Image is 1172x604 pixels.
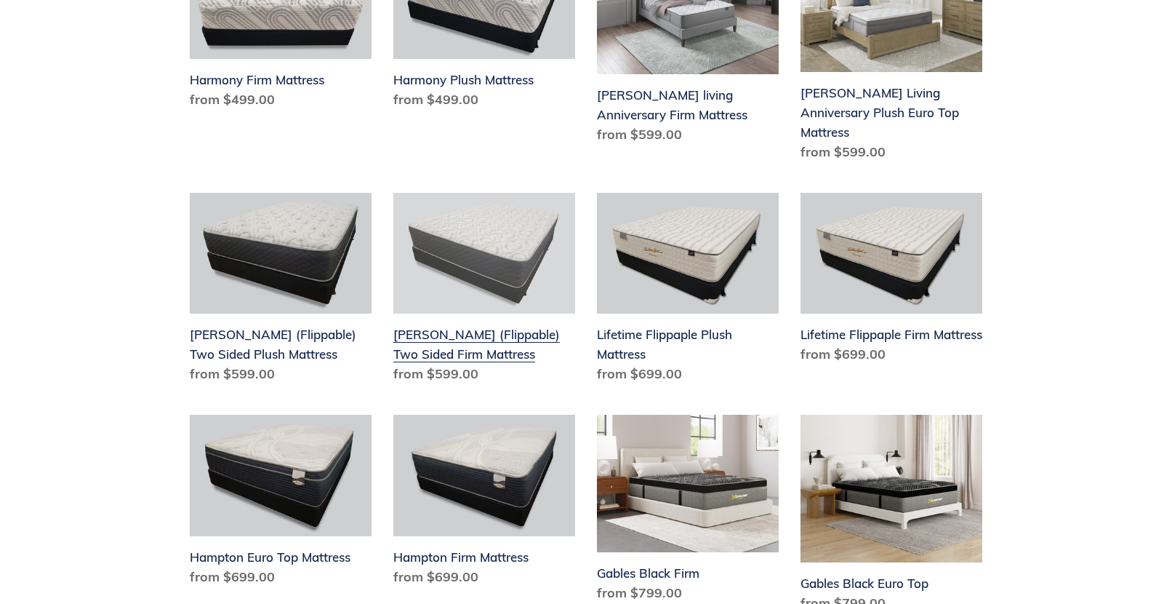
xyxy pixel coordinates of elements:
[190,193,372,390] a: Del Ray (Flippable) Two Sided Plush Mattress
[597,193,779,390] a: Lifetime Flippaple Plush Mattress
[190,415,372,592] a: Hampton Euro Top Mattress
[393,193,575,390] a: Del Ray (Flippable) Two Sided Firm Mattress
[800,193,982,370] a: Lifetime Flippaple Firm Mattress
[393,415,575,592] a: Hampton Firm Mattress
